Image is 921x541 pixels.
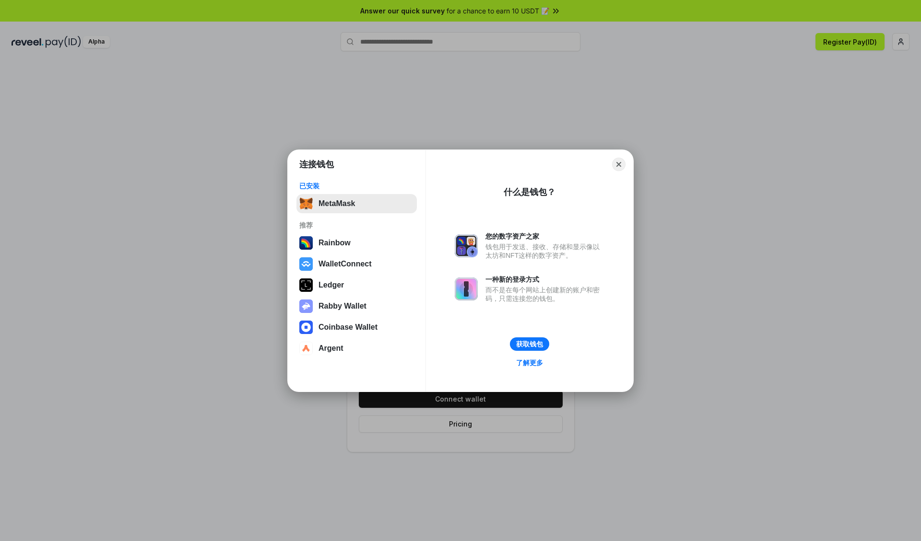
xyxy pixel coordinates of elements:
[299,299,313,313] img: svg+xml,%3Csvg%20xmlns%3D%22http%3A%2F%2Fwww.w3.org%2F2000%2Fsvg%22%20fill%3D%22none%22%20viewBox...
[485,286,604,303] div: 而不是在每个网站上创建新的账户和密码，只需连接您的钱包。
[485,275,604,284] div: 一种新的登录方式
[296,254,417,274] button: WalletConnect
[299,221,414,230] div: 推荐
[299,236,313,250] img: svg+xml,%3Csvg%20width%3D%22120%22%20height%3D%22120%22%20viewBox%3D%220%200%20120%20120%22%20fil...
[510,337,549,351] button: 获取钱包
[319,344,343,353] div: Argent
[516,358,543,367] div: 了解更多
[296,318,417,337] button: Coinbase Wallet
[296,276,417,295] button: Ledger
[510,357,549,369] a: 了解更多
[485,242,604,260] div: 钱包用于发送、接收、存储和显示像以太坊和NFT这样的数字资产。
[485,232,604,241] div: 您的数字资产之家
[299,182,414,190] div: 已安装
[319,260,372,268] div: WalletConnect
[299,197,313,210] img: svg+xml,%3Csvg%20fill%3D%22none%22%20height%3D%2233%22%20viewBox%3D%220%200%2035%2033%22%20width%...
[299,257,313,271] img: svg+xml,%3Csvg%20width%3D%2228%22%20height%3D%2228%22%20viewBox%3D%220%200%2028%2028%22%20fill%3D...
[504,186,555,198] div: 什么是钱包？
[455,234,478,257] img: svg+xml,%3Csvg%20xmlns%3D%22http%3A%2F%2Fwww.w3.org%2F2000%2Fsvg%22%20fill%3D%22none%22%20viewBox...
[319,239,351,247] div: Rainbow
[319,302,366,311] div: Rabby Wallet
[299,342,313,355] img: svg+xml,%3Csvg%20width%3D%2228%22%20height%3D%2228%22%20viewBox%3D%220%200%2028%2028%22%20fill%3D...
[319,199,355,208] div: MetaMask
[319,323,378,332] div: Coinbase Wallet
[455,277,478,300] img: svg+xml,%3Csvg%20xmlns%3D%22http%3A%2F%2Fwww.w3.org%2F2000%2Fsvg%22%20fill%3D%22none%22%20viewBox...
[299,159,334,170] h1: 连接钱包
[296,297,417,316] button: Rabby Wallet
[612,158,626,171] button: Close
[299,321,313,334] img: svg+xml,%3Csvg%20width%3D%2228%22%20height%3D%2228%22%20viewBox%3D%220%200%2028%2028%22%20fill%3D...
[296,194,417,213] button: MetaMask
[296,339,417,358] button: Argent
[516,340,543,348] div: 获取钱包
[319,281,344,289] div: Ledger
[299,278,313,292] img: svg+xml,%3Csvg%20xmlns%3D%22http%3A%2F%2Fwww.w3.org%2F2000%2Fsvg%22%20width%3D%2228%22%20height%3...
[296,233,417,253] button: Rainbow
